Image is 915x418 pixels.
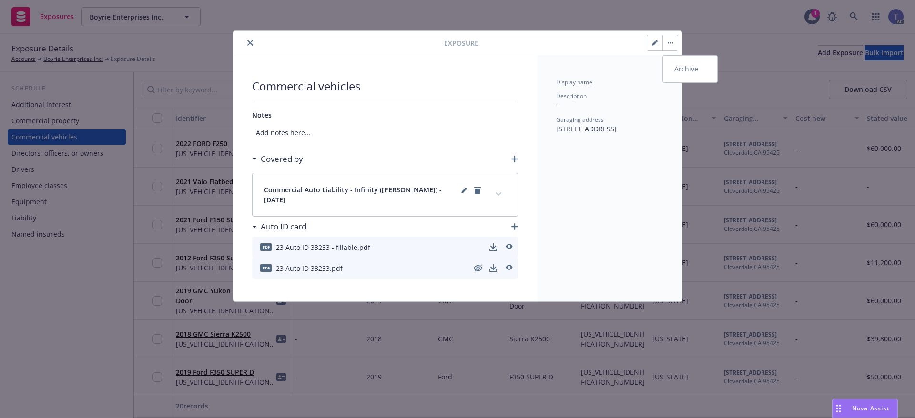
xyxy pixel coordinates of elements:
span: pdf [260,243,272,250]
span: Add notes here... [252,124,518,141]
span: Exposure [444,38,478,48]
span: Commercial Auto Liability - Infinity ([PERSON_NAME]) - [DATE] [264,185,458,205]
span: - [556,100,559,109]
span: [STREET_ADDRESS] [556,124,617,133]
button: expand content [491,187,506,202]
button: Nova Assist [832,399,898,418]
span: Nova Assist [852,404,890,412]
span: Description [556,92,587,100]
div: Auto ID card [252,220,306,233]
span: Commercial vehicles [252,78,518,94]
span: pdf [260,264,272,271]
span: Garaging address [556,116,604,124]
a: download [488,241,499,253]
div: Drag to move [833,399,844,418]
span: 23 Auto ID 33233 - fillable.pdf [276,242,370,252]
a: remove [472,185,483,196]
a: hidden [472,262,484,274]
div: Commercial Auto Liability - Infinity ([PERSON_NAME]) - [DATE]editPencilremoveexpand content [253,173,518,216]
a: preview [503,241,514,253]
a: download [488,262,499,274]
button: close [244,37,256,49]
span: editPencil [458,185,470,205]
span: Display name [556,78,592,86]
span: 23 Auto ID 33233.pdf [276,263,343,273]
div: Covered by [252,153,303,165]
a: preview [503,262,514,274]
a: editPencil [458,185,470,196]
h3: Auto ID card [261,220,306,233]
span: remove [472,185,483,205]
span: Notes [252,110,272,119]
h3: Covered by [261,153,303,165]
